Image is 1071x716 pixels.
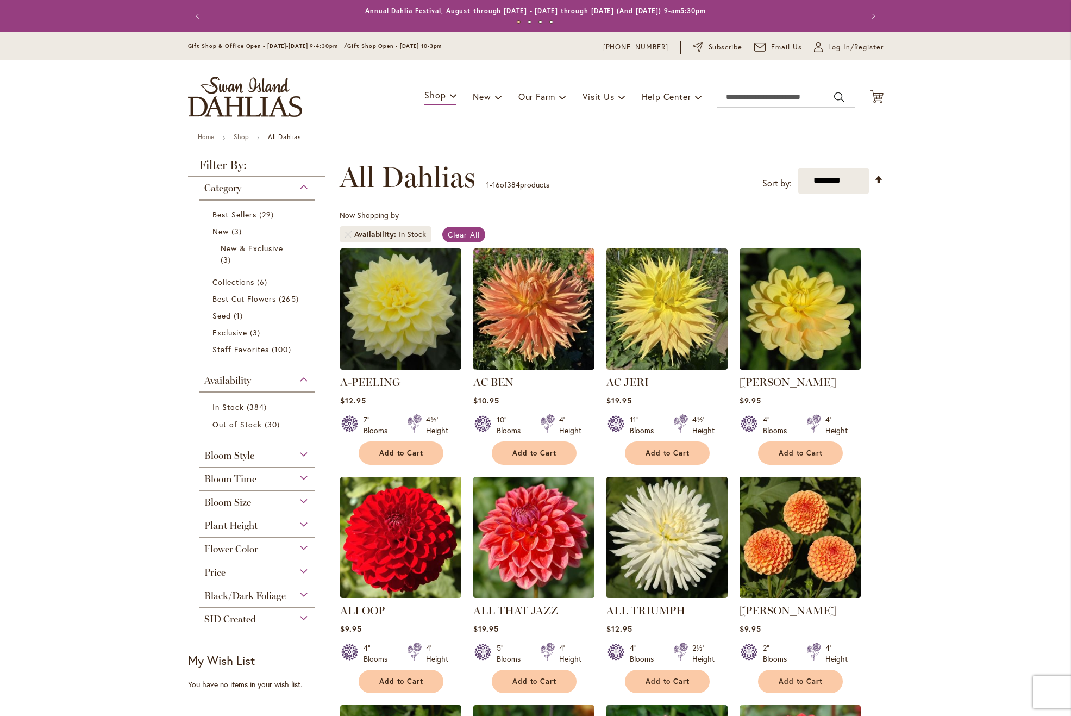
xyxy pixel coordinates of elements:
[204,182,241,194] span: Category
[221,242,296,265] a: New &amp; Exclusive
[221,243,284,253] span: New & Exclusive
[234,310,246,321] span: 1
[212,277,255,287] span: Collections
[448,229,480,240] span: Clear All
[779,677,823,686] span: Add to Cart
[497,414,527,436] div: 10" Blooms
[340,362,461,372] a: A-Peeling
[279,293,301,304] span: 265
[606,624,632,634] span: $12.95
[642,91,691,102] span: Help Center
[340,210,399,220] span: Now Shopping by
[583,91,614,102] span: Visit Us
[212,310,231,321] span: Seed
[740,624,761,634] span: $9.95
[347,42,442,49] span: Gift Shop Open - [DATE] 10-3pm
[188,652,255,668] strong: My Wish List
[188,5,210,27] button: Previous
[486,179,490,190] span: 1
[606,477,728,598] img: ALL TRIUMPH
[212,327,247,338] span: Exclusive
[188,679,333,690] div: You have no items in your wish list.
[625,670,710,693] button: Add to Cart
[8,677,39,708] iframe: Launch Accessibility Center
[340,590,461,600] a: ALI OOP
[272,344,293,355] span: 100
[212,327,304,338] a: Exclusive
[340,395,366,406] span: $12.95
[693,42,742,53] a: Subscribe
[212,344,304,355] a: Staff Favorites
[212,293,304,304] a: Best Cut Flowers
[763,414,793,436] div: 4" Blooms
[198,133,215,141] a: Home
[259,209,277,220] span: 29
[212,226,229,236] span: New
[204,590,286,602] span: Black/Dark Foliage
[212,209,257,220] span: Best Sellers
[379,677,424,686] span: Add to Cart
[507,179,520,190] span: 384
[740,248,861,370] img: AHOY MATEY
[630,414,660,436] div: 11" Blooms
[365,7,706,15] a: Annual Dahlia Festival, August through [DATE] - [DATE] through [DATE] (And [DATE]) 9-am5:30pm
[212,294,277,304] span: Best Cut Flowers
[221,254,234,265] span: 3
[740,395,761,406] span: $9.95
[497,643,527,664] div: 5" Blooms
[340,376,400,389] a: A-PEELING
[204,566,226,578] span: Price
[825,643,848,664] div: 4' Height
[212,402,244,412] span: In Stock
[473,91,491,102] span: New
[212,401,304,413] a: In Stock 384
[188,42,348,49] span: Gift Shop & Office Open - [DATE]-[DATE] 9-4:30pm /
[212,310,304,321] a: Seed
[340,477,461,598] img: ALI OOP
[212,209,304,220] a: Best Sellers
[517,20,521,24] button: 1 of 4
[442,227,485,242] a: Clear All
[204,543,258,555] span: Flower Color
[247,401,270,413] span: 384
[740,362,861,372] a: AHOY MATEY
[740,376,836,389] a: [PERSON_NAME]
[549,20,553,24] button: 4 of 4
[709,42,743,53] span: Subscribe
[257,276,270,288] span: 6
[828,42,884,53] span: Log In/Register
[473,477,594,598] img: ALL THAT JAZZ
[473,248,594,370] img: AC BEN
[492,179,500,190] span: 16
[340,624,362,634] span: $9.95
[473,376,513,389] a: AC BEN
[740,477,861,598] img: AMBER QUEEN
[340,161,475,194] span: All Dahlias
[426,643,448,664] div: 4' Height
[473,590,594,600] a: ALL THAT JAZZ
[606,248,728,370] img: AC Jeri
[473,624,499,634] span: $19.95
[771,42,802,53] span: Email Us
[559,643,581,664] div: 4' Height
[204,473,256,485] span: Bloom Time
[825,414,848,436] div: 4' Height
[559,414,581,436] div: 4' Height
[399,229,426,240] div: In Stock
[473,395,499,406] span: $10.95
[762,173,792,194] label: Sort by:
[188,159,326,177] strong: Filter By:
[345,231,352,238] a: Remove Availability In Stock
[340,604,385,617] a: ALI OOP
[204,375,251,387] span: Availability
[754,42,802,53] a: Email Us
[268,133,301,141] strong: All Dahlias
[814,42,884,53] a: Log In/Register
[188,77,302,117] a: store logo
[250,327,263,338] span: 3
[606,395,632,406] span: $19.95
[862,5,884,27] button: Next
[758,670,843,693] button: Add to Cart
[204,520,258,532] span: Plant Height
[625,441,710,465] button: Add to Cart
